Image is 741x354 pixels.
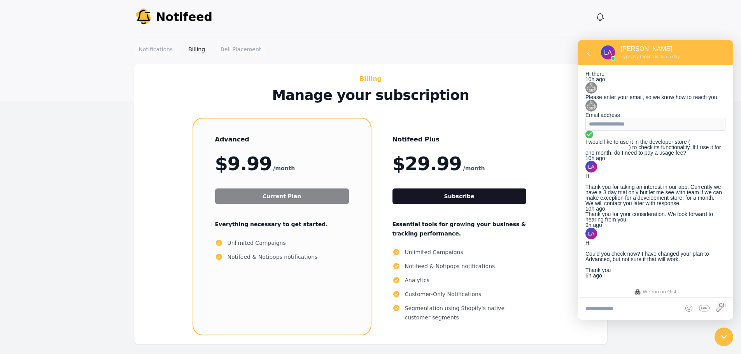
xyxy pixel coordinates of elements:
[392,303,526,322] li: Segmentation using Shopify's native customer segments
[463,164,485,173] span: /month
[392,154,462,173] span: $29.99
[216,42,266,56] a: Bell Placement
[578,40,733,320] iframe: gist-messenger-iframe
[392,248,526,257] li: Unlimited Campaigns
[215,238,349,248] li: Unlimited Campaigns
[215,252,349,262] li: Notifeed & Notipops notifications
[215,188,349,204] button: Current Plan
[134,8,153,26] img: Your Company
[715,328,733,346] iframe: gist-messenger-bubble-iframe
[184,42,210,56] a: Billing
[392,276,526,285] li: Analytics
[392,220,526,238] p: Essential tools for growing your business & tracking performance.
[196,87,545,103] p: Manage your subscription
[215,154,272,173] span: $9.99
[392,134,526,145] h3: Notifeed Plus
[134,42,178,56] a: Notifications
[196,73,545,84] h2: Billing
[134,8,213,26] a: Notifeed
[392,289,526,299] li: Customer-Only Notifications
[392,188,526,204] button: Subscribe
[215,220,349,229] p: Everything necessary to get started.
[156,10,213,24] span: Notifeed
[273,164,295,173] span: /month
[215,134,349,145] h3: Advanced
[392,262,526,271] li: Notifeed & Notipops notifications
